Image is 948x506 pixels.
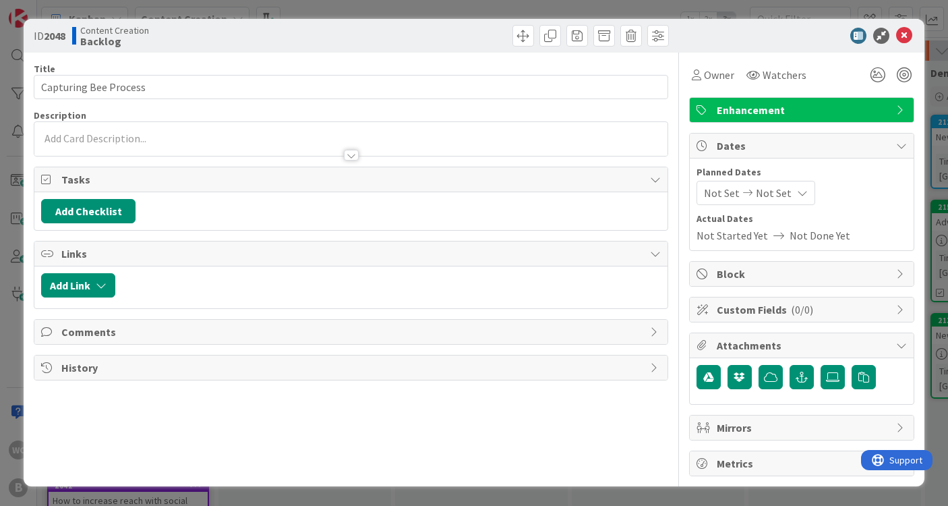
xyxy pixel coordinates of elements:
[791,303,813,316] span: ( 0/0 )
[697,212,907,226] span: Actual Dates
[61,360,643,376] span: History
[28,2,61,18] span: Support
[697,227,768,244] span: Not Started Yet
[34,75,668,99] input: type card name here...
[704,185,740,201] span: Not Set
[717,455,889,472] span: Metrics
[704,67,734,83] span: Owner
[717,266,889,282] span: Block
[61,171,643,188] span: Tasks
[41,199,136,223] button: Add Checklist
[717,337,889,354] span: Attachments
[763,67,806,83] span: Watchers
[34,63,55,75] label: Title
[717,420,889,436] span: Mirrors
[41,273,115,298] button: Add Link
[61,246,643,262] span: Links
[44,29,65,43] b: 2048
[34,28,65,44] span: ID
[80,25,149,36] span: Content Creation
[34,109,86,121] span: Description
[61,324,643,340] span: Comments
[756,185,792,201] span: Not Set
[790,227,850,244] span: Not Done Yet
[717,138,889,154] span: Dates
[717,302,889,318] span: Custom Fields
[80,36,149,47] b: Backlog
[697,165,907,179] span: Planned Dates
[717,102,889,118] span: Enhancement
